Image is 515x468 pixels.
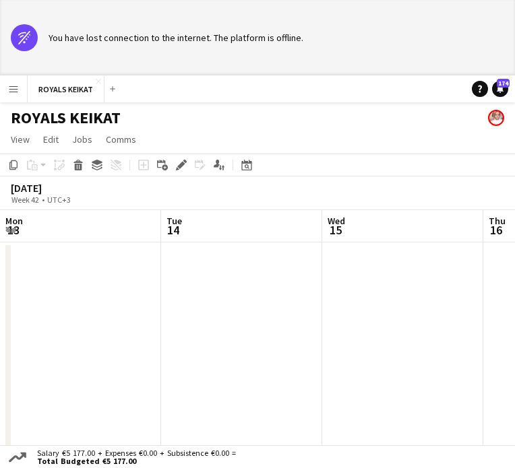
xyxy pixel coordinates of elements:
[11,181,102,195] div: [DATE]
[492,81,508,97] a: 174
[43,133,59,145] span: Edit
[37,457,236,465] span: Total Budgeted €5 177.00
[166,215,182,227] span: Tue
[164,222,182,238] span: 14
[328,215,345,227] span: Wed
[29,449,239,465] div: Salary €5 177.00 + Expenses €0.00 + Subsistence €0.00 =
[28,76,104,102] button: ROYALS KEIKAT
[326,222,345,238] span: 15
[67,131,98,148] a: Jobs
[8,195,42,205] span: Week 42
[5,131,35,148] a: View
[47,195,71,205] div: UTC+3
[106,133,136,145] span: Comms
[487,222,506,238] span: 16
[100,131,142,148] a: Comms
[38,131,64,148] a: Edit
[72,133,92,145] span: Jobs
[5,215,23,227] span: Mon
[3,222,23,238] span: 13
[489,215,506,227] span: Thu
[488,110,504,126] app-user-avatar: Katariina Booking
[11,108,121,128] h1: ROYALS KEIKAT
[11,133,30,145] span: View
[497,79,510,88] span: 174
[49,32,303,44] div: You have lost connection to the internet. The platform is offline.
